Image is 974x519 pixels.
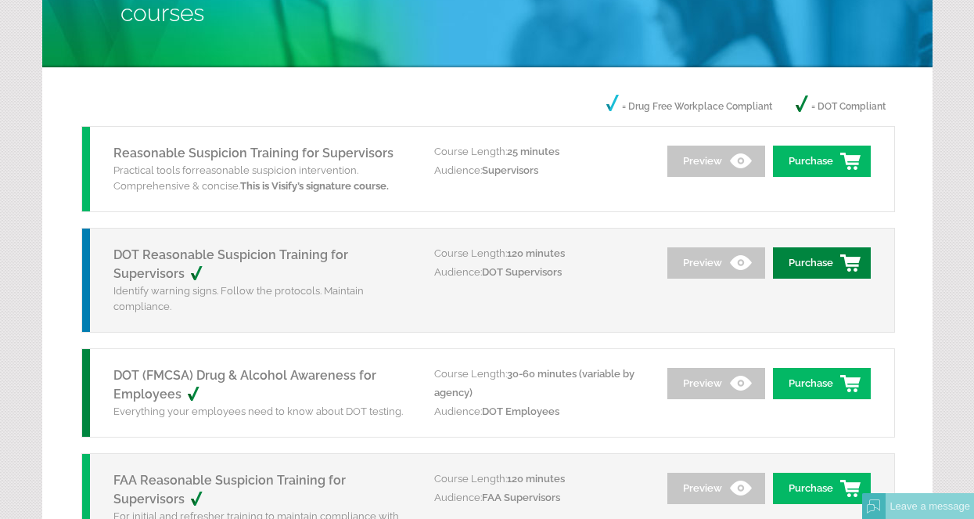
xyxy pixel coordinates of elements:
p: Course Length: [434,470,645,488]
a: Purchase [773,368,871,399]
span: DOT Employees [482,405,559,417]
span: reasonable suspicion intervention. Comprehensive & concise. [113,164,389,192]
span: FAA Supervisors [482,492,560,503]
p: Course Length: [434,244,645,263]
p: Course Length: [434,142,645,161]
span: Supervisors [482,164,538,176]
a: Preview [667,368,765,399]
a: FAA Reasonable Suspicion Training for Supervisors [113,473,346,506]
span: 120 minutes [507,247,565,259]
span: DOT Supervisors [482,266,562,278]
a: DOT Reasonable Suspicion Training for Supervisors [113,247,348,281]
a: Purchase [773,473,871,504]
p: = DOT Compliant [796,95,886,118]
div: Leave a message [886,493,974,519]
a: Purchase [773,247,871,279]
p: Identify warning signs. Follow the protocols. Maintain compliance. [113,283,411,315]
span: 120 minutes [507,473,565,485]
p: Audience: [434,402,645,421]
a: DOT (FMCSA) Drug & Alcohol Awareness for Employees [113,368,376,402]
a: Purchase [773,146,871,177]
a: Preview [667,247,765,279]
p: Audience: [434,263,645,282]
span: 25 minutes [507,146,559,157]
p: Audience: [434,488,645,507]
p: = Drug Free Workplace Compliant [606,95,772,118]
a: Preview [667,146,765,177]
p: Everything your employees need to know about DOT testing. [113,404,411,420]
img: Offline [867,499,881,514]
p: Course Length: [434,365,645,402]
span: 30-60 minutes (variable by agency) [434,368,634,398]
p: Audience: [434,161,645,180]
p: Practical tools for [113,163,411,194]
strong: This is Visify’s signature course. [240,180,389,192]
a: Reasonable Suspicion Training for Supervisors [113,146,394,160]
a: Preview [667,473,765,504]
